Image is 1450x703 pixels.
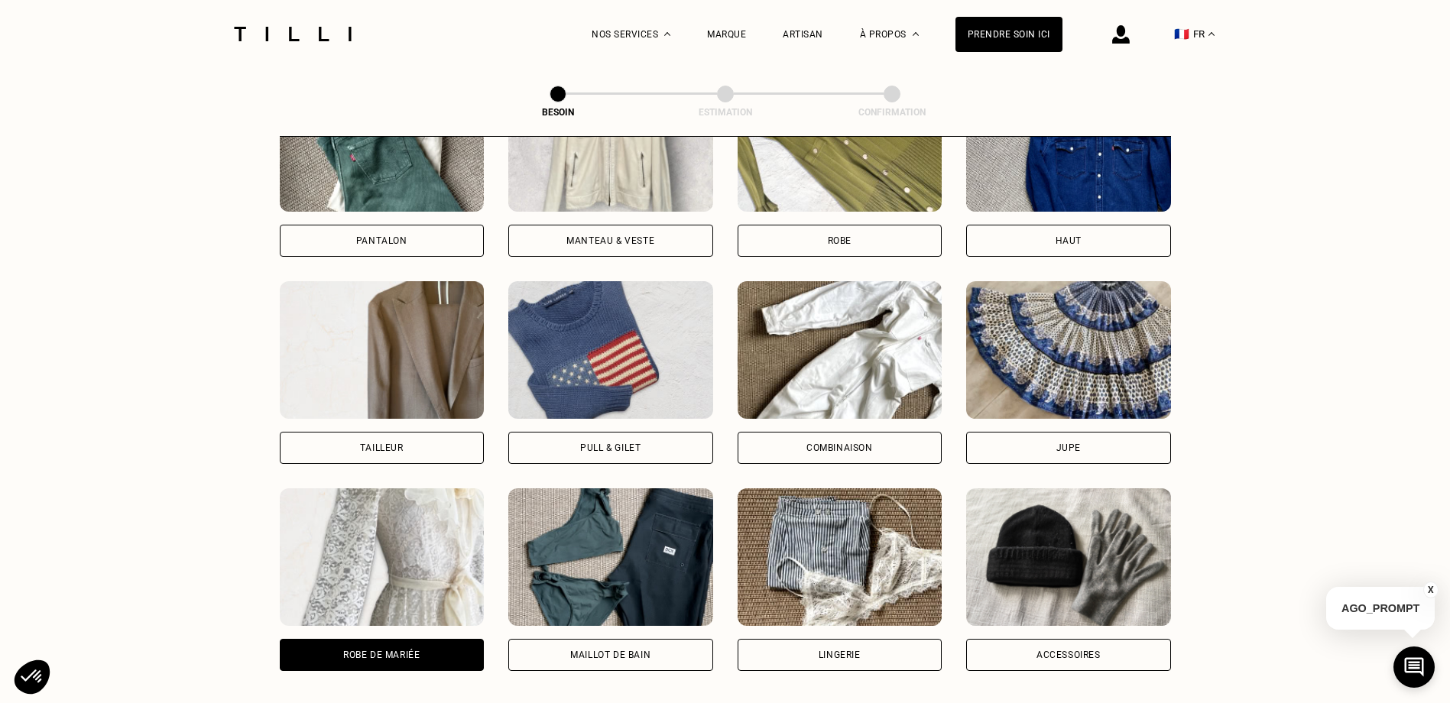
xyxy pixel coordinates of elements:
[819,650,861,659] div: Lingerie
[1112,25,1130,44] img: icône connexion
[580,443,641,452] div: Pull & gilet
[738,74,942,212] img: Tilli retouche votre Robe
[649,107,802,118] div: Estimation
[360,443,404,452] div: Tailleur
[828,236,852,245] div: Robe
[566,236,654,245] div: Manteau & Veste
[1208,32,1215,36] img: menu déroulant
[913,32,919,36] img: Menu déroulant à propos
[229,27,357,41] img: Logo du service de couturière Tilli
[280,488,485,626] img: Tilli retouche votre Robe de mariée
[783,29,823,40] a: Artisan
[738,281,942,419] img: Tilli retouche votre Combinaison
[1174,27,1189,41] span: 🇫🇷
[343,650,420,659] div: Robe de mariée
[816,107,968,118] div: Confirmation
[280,281,485,419] img: Tilli retouche votre Tailleur
[1036,650,1101,659] div: Accessoires
[1326,587,1435,630] p: AGO_PROMPT
[1056,236,1082,245] div: Haut
[280,74,485,212] img: Tilli retouche votre Pantalon
[482,107,634,118] div: Besoin
[707,29,746,40] a: Marque
[508,74,713,212] img: Tilli retouche votre Manteau & Veste
[738,488,942,626] img: Tilli retouche votre Lingerie
[664,32,670,36] img: Menu déroulant
[508,488,713,626] img: Tilli retouche votre Maillot de bain
[966,488,1171,626] img: Tilli retouche votre Accessoires
[966,281,1171,419] img: Tilli retouche votre Jupe
[966,74,1171,212] img: Tilli retouche votre Haut
[955,17,1062,52] a: Prendre soin ici
[806,443,873,452] div: Combinaison
[508,281,713,419] img: Tilli retouche votre Pull & gilet
[570,650,650,659] div: Maillot de bain
[1056,443,1081,452] div: Jupe
[356,236,407,245] div: Pantalon
[1423,582,1439,598] button: X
